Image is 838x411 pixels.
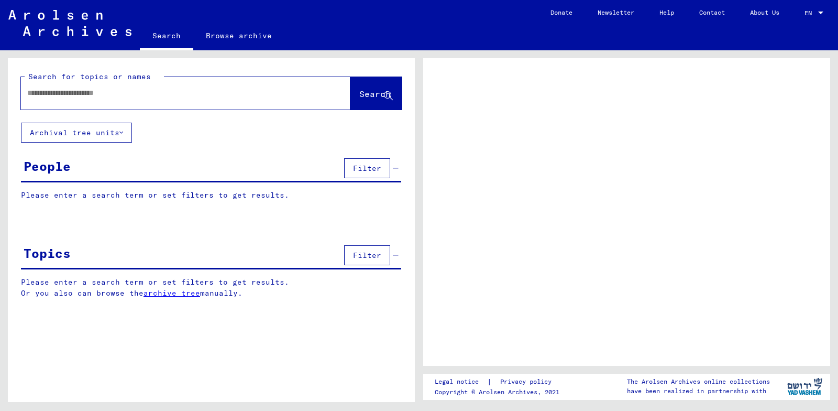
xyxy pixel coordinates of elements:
[21,190,401,201] p: Please enter a search term or set filters to get results.
[24,157,71,176] div: People
[435,376,487,387] a: Legal notice
[344,245,390,265] button: Filter
[435,376,564,387] div: |
[24,244,71,263] div: Topics
[8,10,131,36] img: Arolsen_neg.svg
[193,23,284,48] a: Browse archive
[627,386,770,396] p: have been realized in partnership with
[350,77,402,110] button: Search
[359,89,391,99] span: Search
[144,288,200,298] a: archive tree
[353,251,381,260] span: Filter
[140,23,193,50] a: Search
[435,387,564,397] p: Copyright © Arolsen Archives, 2021
[804,9,816,17] span: EN
[492,376,564,387] a: Privacy policy
[353,164,381,173] span: Filter
[21,123,132,143] button: Archival tree units
[785,373,824,399] img: yv_logo.png
[21,277,402,299] p: Please enter a search term or set filters to get results. Or you also can browse the manually.
[28,72,151,81] mat-label: Search for topics or names
[627,377,770,386] p: The Arolsen Archives online collections
[344,158,390,178] button: Filter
